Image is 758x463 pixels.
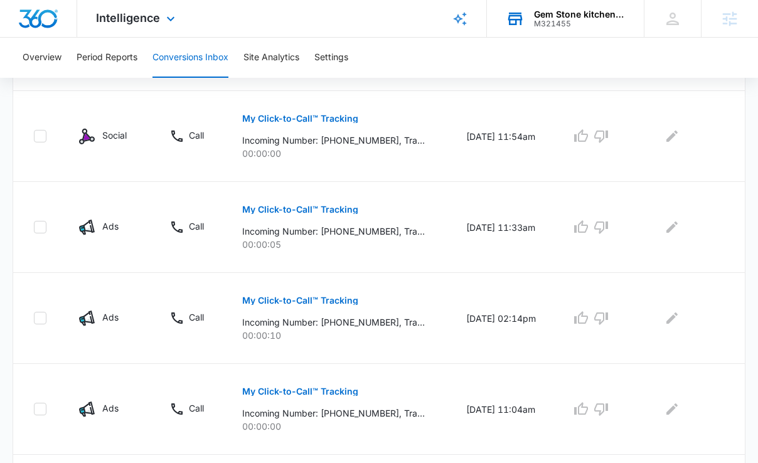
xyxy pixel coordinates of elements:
[34,73,44,83] img: tab_domain_overview_orange.svg
[20,33,30,43] img: website_grey.svg
[242,420,436,433] p: 00:00:00
[242,225,425,238] p: Incoming Number: [PHONE_NUMBER], Tracking Number: [PHONE_NUMBER], Ring To: [PHONE_NUMBER], Caller...
[451,91,556,182] td: [DATE] 11:54am
[451,273,556,364] td: [DATE] 02:14pm
[242,238,436,251] p: 00:00:05
[20,20,30,30] img: logo_orange.svg
[534,9,626,19] div: account name
[33,33,138,43] div: Domain: [DOMAIN_NAME]
[242,104,358,134] button: My Click-to-Call™ Tracking
[102,311,119,324] p: Ads
[242,134,425,147] p: Incoming Number: [PHONE_NUMBER], Tracking Number: [PHONE_NUMBER], Ring To: [PHONE_NUMBER], Caller...
[152,38,228,78] button: Conversions Inbox
[242,407,425,420] p: Incoming Number: [PHONE_NUMBER], Tracking Number: [PHONE_NUMBER], Ring To: [PHONE_NUMBER], Caller...
[77,38,137,78] button: Period Reports
[242,205,358,214] p: My Click-to-Call™ Tracking
[242,376,358,407] button: My Click-to-Call™ Tracking
[242,114,358,123] p: My Click-to-Call™ Tracking
[243,38,299,78] button: Site Analytics
[242,194,358,225] button: My Click-to-Call™ Tracking
[23,38,61,78] button: Overview
[662,217,682,237] button: Edit Comments
[662,308,682,328] button: Edit Comments
[102,220,119,233] p: Ads
[451,364,556,455] td: [DATE] 11:04am
[189,129,204,142] p: Call
[96,11,160,24] span: Intelligence
[662,399,682,419] button: Edit Comments
[242,285,358,316] button: My Click-to-Call™ Tracking
[242,296,358,305] p: My Click-to-Call™ Tracking
[102,402,119,415] p: Ads
[242,316,425,329] p: Incoming Number: [PHONE_NUMBER], Tracking Number: [PHONE_NUMBER], Ring To: [PHONE_NUMBER], Caller...
[189,220,204,233] p: Call
[451,182,556,273] td: [DATE] 11:33am
[139,74,211,82] div: Keywords by Traffic
[35,20,61,30] div: v 4.0.25
[102,129,127,142] p: Social
[189,402,204,415] p: Call
[662,126,682,146] button: Edit Comments
[314,38,348,78] button: Settings
[125,73,135,83] img: tab_keywords_by_traffic_grey.svg
[242,329,436,342] p: 00:00:10
[242,387,358,396] p: My Click-to-Call™ Tracking
[48,74,112,82] div: Domain Overview
[534,19,626,28] div: account id
[242,147,436,160] p: 00:00:00
[189,311,204,324] p: Call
